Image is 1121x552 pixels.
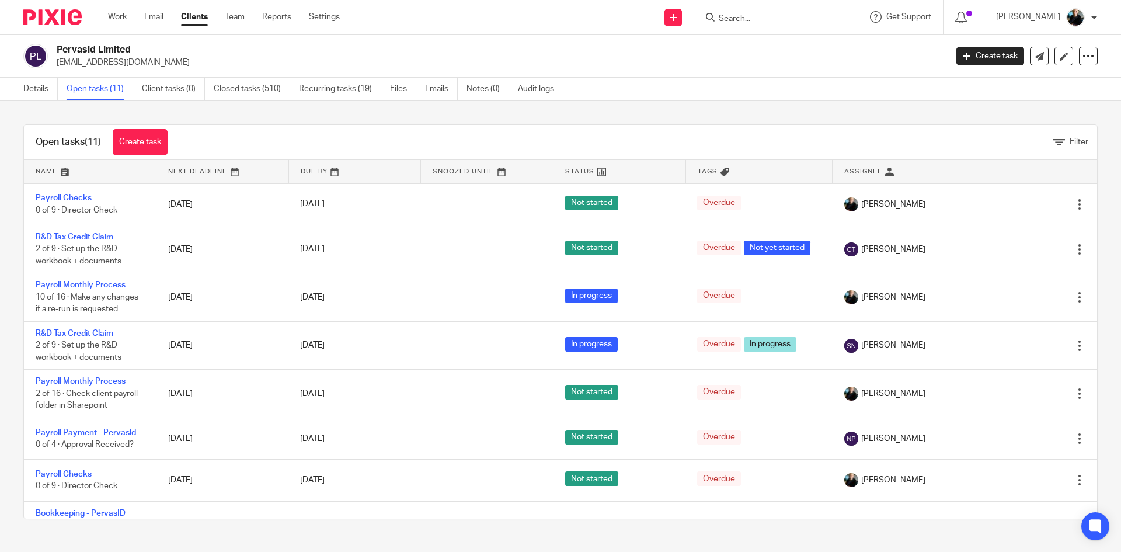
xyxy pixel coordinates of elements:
a: Bookkeeping - PervasID Limited [36,509,126,529]
span: Filter [1070,138,1088,146]
span: Get Support [886,13,931,21]
td: [DATE] [156,460,289,501]
span: (11) [85,137,101,147]
a: Client tasks (0) [142,78,205,100]
p: [PERSON_NAME] [996,11,1060,23]
img: nicky-partington.jpg [1066,8,1085,27]
span: In progress [744,337,796,352]
a: Details [23,78,58,100]
span: Overdue [697,385,741,400]
span: In progress [565,337,618,352]
a: Email [144,11,163,23]
span: Snoozed Until [433,168,494,175]
span: Overdue [697,430,741,445]
span: [DATE] [300,342,325,350]
span: Status [565,168,594,175]
span: [PERSON_NAME] [861,291,925,303]
img: nicky-partington.jpg [844,197,858,211]
td: [DATE] [156,225,289,273]
a: Payroll Monthly Process [36,377,126,386]
span: 0 of 4 · Approval Received? [36,440,134,449]
td: [DATE] [156,183,289,225]
span: Overdue [697,337,741,352]
h1: Open tasks [36,136,101,148]
span: Overdue [697,241,741,255]
a: Payroll Checks [36,470,92,478]
span: 10 of 16 · Make any changes if a re-run is requested [36,293,138,314]
span: [PERSON_NAME] [861,244,925,255]
span: 0 of 9 · Director Check [36,206,117,214]
span: [DATE] [300,200,325,209]
img: svg%3E [844,432,858,446]
img: svg%3E [844,339,858,353]
span: [PERSON_NAME] [861,388,925,400]
span: Not started [565,430,618,445]
span: 2 of 9 · Set up the R&D workbook + documents [36,341,121,362]
a: Reports [262,11,291,23]
a: Payroll Checks [36,194,92,202]
a: Create task [113,129,168,155]
td: [DATE] [156,418,289,459]
span: Not started [565,385,618,400]
span: [PERSON_NAME] [861,339,925,351]
a: Clients [181,11,208,23]
span: Overdue [697,196,741,210]
span: Not started [565,196,618,210]
a: Payroll Monthly Process [36,281,126,289]
span: [PERSON_NAME] [861,433,925,445]
a: Notes (0) [466,78,509,100]
span: [DATE] [300,476,325,484]
a: R&D Tax Credit Claim [36,233,113,241]
span: Not started [565,471,618,486]
a: Emails [425,78,458,100]
a: Closed tasks (510) [214,78,290,100]
p: [EMAIL_ADDRESS][DOMAIN_NAME] [57,57,939,68]
img: nicky-partington.jpg [844,473,858,487]
td: [DATE] [156,370,289,418]
a: Recurring tasks (19) [299,78,381,100]
span: [DATE] [300,390,325,398]
span: In progress [565,289,618,303]
img: Pixie [23,9,82,25]
a: Payroll Payment - Pervasid [36,429,136,437]
img: svg%3E [23,44,48,68]
a: Files [390,78,416,100]
a: Open tasks (11) [67,78,133,100]
td: [DATE] [156,273,289,321]
input: Search [718,14,823,25]
a: Create task [956,47,1024,65]
span: 2 of 16 · Check client payroll folder in Sharepoint [36,390,138,410]
span: [DATE] [300,435,325,443]
img: nicky-partington.jpg [844,290,858,304]
h2: Pervasid Limited [57,44,763,56]
span: Overdue [697,289,741,303]
td: [DATE] [156,321,289,369]
a: Audit logs [518,78,563,100]
a: R&D Tax Credit Claim [36,329,113,338]
span: Overdue [697,471,741,486]
a: Settings [309,11,340,23]
a: Work [108,11,127,23]
span: 2 of 9 · Set up the R&D workbook + documents [36,245,121,266]
span: 0 of 9 · Director Check [36,482,117,491]
span: [DATE] [300,245,325,254]
span: Not yet started [744,241,810,255]
img: svg%3E [844,242,858,256]
span: [PERSON_NAME] [861,199,925,210]
span: [PERSON_NAME] [861,474,925,486]
span: Tags [698,168,718,175]
img: nicky-partington.jpg [844,387,858,401]
a: Team [225,11,245,23]
span: Not started [565,241,618,255]
span: [DATE] [300,293,325,301]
